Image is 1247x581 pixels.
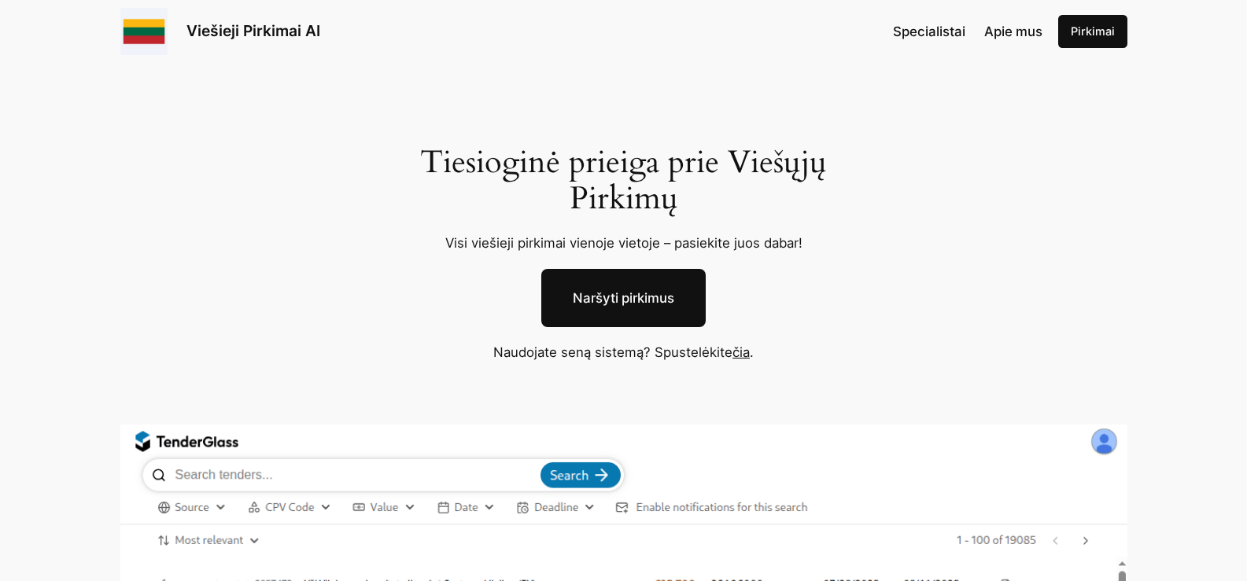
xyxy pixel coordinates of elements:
[186,21,320,40] a: Viešieji Pirkimai AI
[120,8,168,55] img: Viešieji pirkimai logo
[401,145,846,217] h1: Tiesioginė prieiga prie Viešųjų Pirkimų
[732,344,750,360] a: čia
[984,24,1042,39] span: Apie mus
[401,233,846,253] p: Visi viešieji pirkimai vienoje vietoje – pasiekite juos dabar!
[541,269,706,327] a: Naršyti pirkimus
[893,21,965,42] a: Specialistai
[893,24,965,39] span: Specialistai
[984,21,1042,42] a: Apie mus
[380,342,868,362] p: Naudojate seną sistemą? Spustelėkite .
[893,21,1042,42] nav: Navigation
[1058,15,1127,48] a: Pirkimai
